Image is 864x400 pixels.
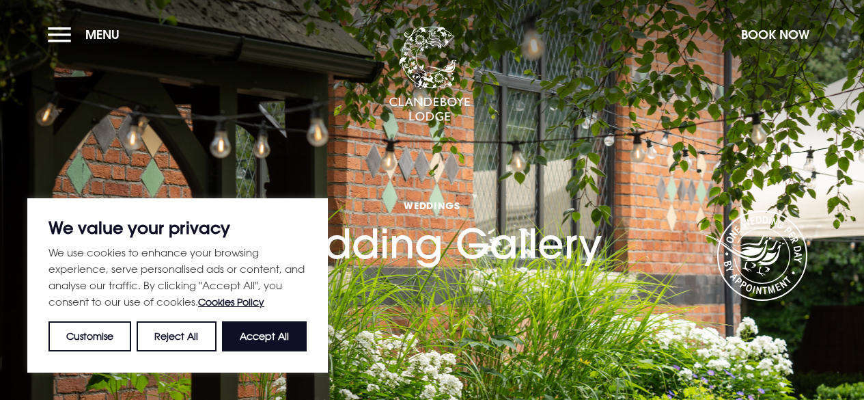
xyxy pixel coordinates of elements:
button: Menu [48,20,126,49]
span: Menu [85,27,120,42]
button: Accept All [222,321,307,351]
button: Book Now [734,20,816,49]
img: Clandeboye Lodge [389,27,471,122]
button: Reject All [137,321,216,351]
span: Weddings [262,199,602,212]
a: Cookies Policy [198,296,264,308]
h1: Wedding Gallery [262,149,602,268]
p: We use cookies to enhance your browsing experience, serve personalised ads or content, and analys... [48,244,307,310]
p: We value your privacy [48,219,307,236]
button: Customise [48,321,131,351]
div: We value your privacy [27,198,328,373]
